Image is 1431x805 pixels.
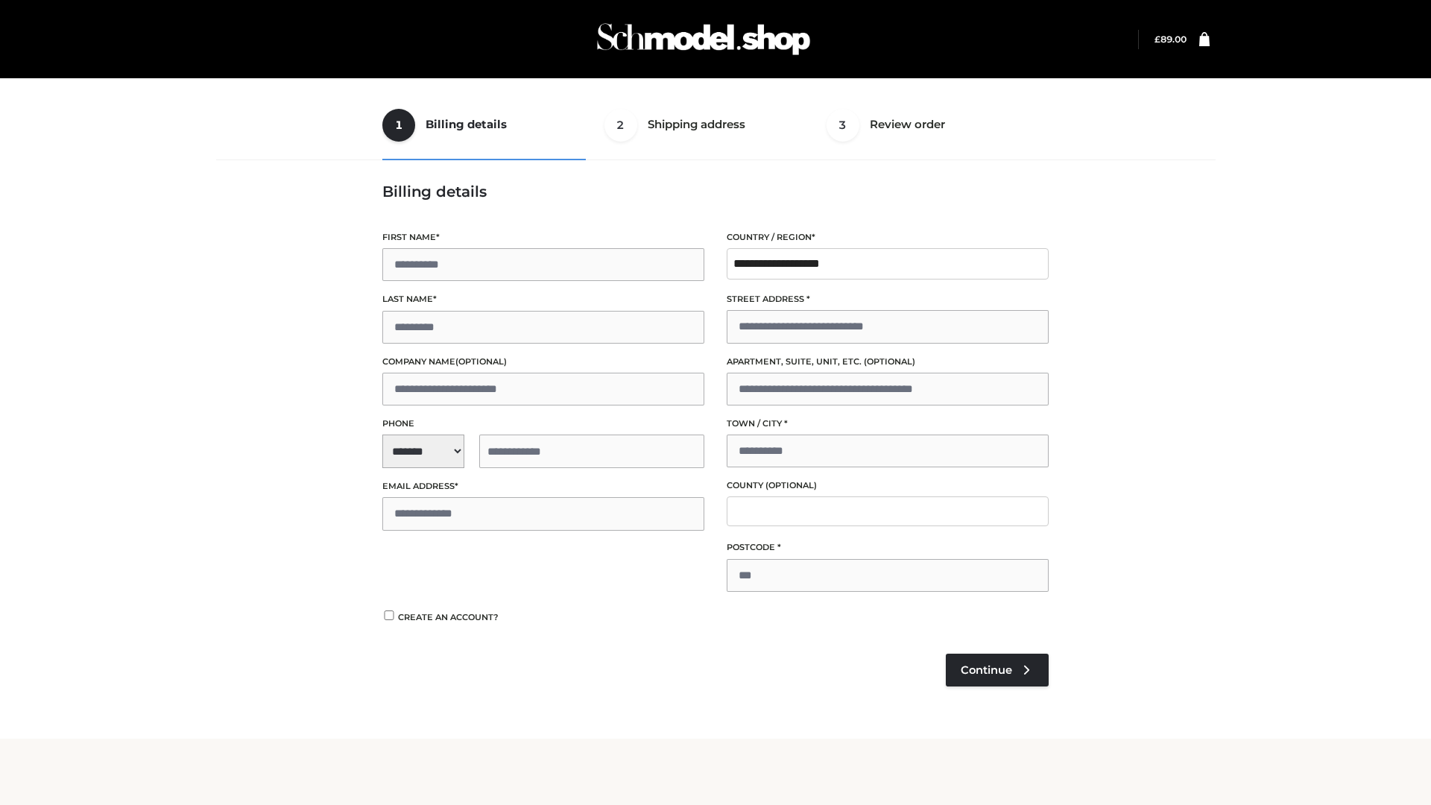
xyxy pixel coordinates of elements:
[946,654,1049,686] a: Continue
[864,356,915,367] span: (optional)
[382,479,704,493] label: Email address
[382,230,704,244] label: First name
[727,355,1049,369] label: Apartment, suite, unit, etc.
[455,356,507,367] span: (optional)
[398,612,499,622] span: Create an account?
[382,610,396,620] input: Create an account?
[727,417,1049,431] label: Town / City
[592,10,815,69] img: Schmodel Admin 964
[382,355,704,369] label: Company name
[727,292,1049,306] label: Street address
[961,663,1012,677] span: Continue
[727,540,1049,555] label: Postcode
[382,183,1049,201] h3: Billing details
[727,230,1049,244] label: Country / Region
[382,292,704,306] label: Last name
[727,479,1049,493] label: County
[765,480,817,490] span: (optional)
[382,417,704,431] label: Phone
[1154,34,1187,45] bdi: 89.00
[1154,34,1187,45] a: £89.00
[1154,34,1160,45] span: £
